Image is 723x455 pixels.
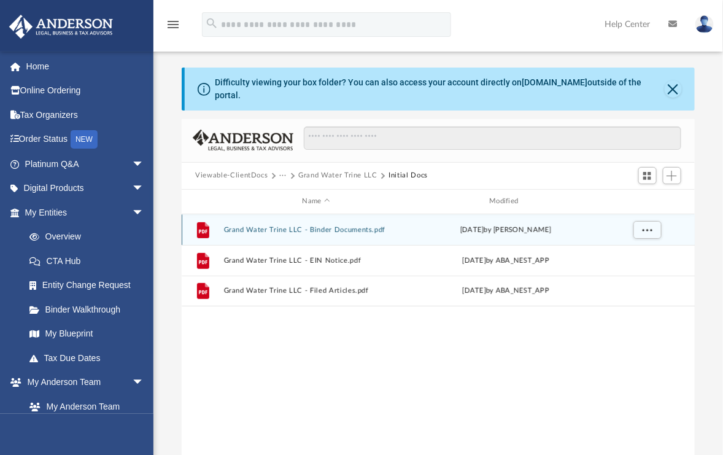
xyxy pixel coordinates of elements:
[279,170,287,181] button: ···
[215,76,665,102] div: Difficulty viewing your box folder? You can also access your account directly on outside of the p...
[298,170,377,181] button: Grand Water Trine LLC
[304,126,681,150] input: Search files and folders
[9,54,163,79] a: Home
[663,167,681,184] button: Add
[414,196,598,207] div: Modified
[166,23,180,32] a: menu
[71,130,98,149] div: NEW
[132,370,157,395] span: arrow_drop_down
[187,196,218,207] div: id
[132,200,157,225] span: arrow_drop_down
[6,15,117,39] img: Anderson Advisors Platinum Portal
[224,287,409,295] button: Grand Water Trine LLC - Filed Articles.pdf
[414,224,598,235] div: [DATE] by [PERSON_NAME]
[9,176,163,201] a: Digital Productsarrow_drop_down
[522,77,587,87] a: [DOMAIN_NAME]
[166,17,180,32] i: menu
[17,273,163,298] a: Entity Change Request
[389,170,428,181] button: Initial Docs
[17,322,157,346] a: My Blueprint
[223,196,408,207] div: Name
[205,17,218,30] i: search
[224,257,409,265] button: Grand Water Trine LLC - EIN Notice.pdf
[17,346,163,370] a: Tax Due Dates
[414,286,598,297] div: [DATE] by ABA_NEST_APP
[9,79,163,103] a: Online Ordering
[414,255,598,266] div: [DATE] by ABA_NEST_APP
[9,152,163,176] a: Platinum Q&Aarrow_drop_down
[638,167,657,184] button: Switch to Grid View
[695,15,714,33] img: User Pic
[9,103,163,127] a: Tax Organizers
[17,225,163,249] a: Overview
[665,80,682,98] button: Close
[9,127,163,152] a: Order StatusNEW
[17,297,163,322] a: Binder Walkthrough
[132,152,157,177] span: arrow_drop_down
[604,196,690,207] div: id
[17,394,150,419] a: My Anderson Team
[9,200,163,225] a: My Entitiesarrow_drop_down
[195,170,268,181] button: Viewable-ClientDocs
[224,226,409,234] button: Grand Water Trine LLC - Binder Documents.pdf
[9,370,157,395] a: My Anderson Teamarrow_drop_down
[633,220,662,239] button: More options
[17,249,163,273] a: CTA Hub
[132,176,157,201] span: arrow_drop_down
